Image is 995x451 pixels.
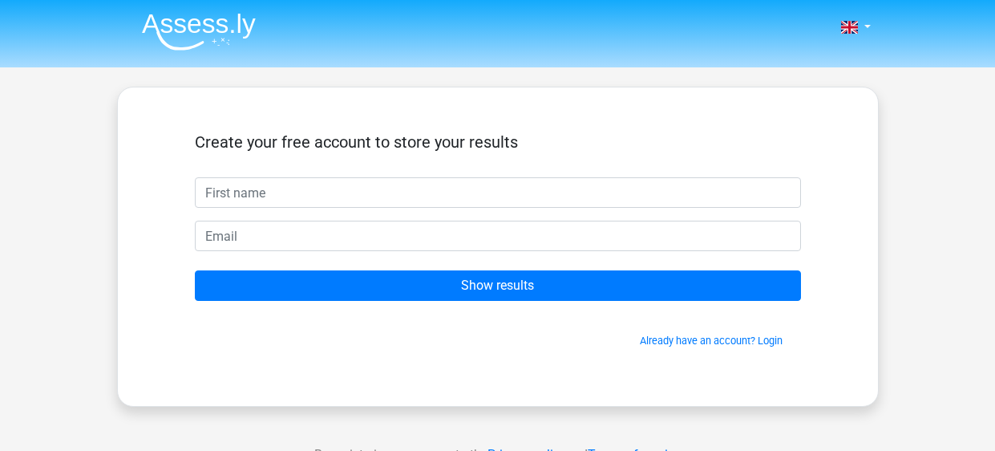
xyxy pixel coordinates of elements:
[640,335,783,347] a: Already have an account? Login
[195,221,801,251] input: Email
[195,177,801,208] input: First name
[142,13,256,51] img: Assessly
[195,270,801,301] input: Show results
[195,132,801,152] h5: Create your free account to store your results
